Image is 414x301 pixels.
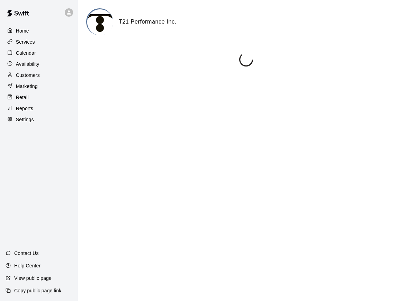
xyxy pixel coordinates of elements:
[16,38,35,45] p: Services
[6,26,72,36] a: Home
[6,92,72,103] a: Retail
[119,17,177,26] h6: T21 Performance Inc.
[6,81,72,91] a: Marketing
[16,116,34,123] p: Settings
[6,114,72,125] a: Settings
[87,9,113,35] img: T21 Performance Inc. logo
[16,72,40,79] p: Customers
[14,262,40,269] p: Help Center
[6,48,72,58] a: Calendar
[14,287,61,294] p: Copy public page link
[16,50,36,56] p: Calendar
[16,105,33,112] p: Reports
[16,83,38,90] p: Marketing
[6,37,72,47] a: Services
[6,70,72,80] a: Customers
[16,27,29,34] p: Home
[16,94,29,101] p: Retail
[14,250,39,257] p: Contact Us
[6,103,72,114] a: Reports
[14,275,52,282] p: View public page
[6,59,72,69] a: Availability
[16,61,39,68] p: Availability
